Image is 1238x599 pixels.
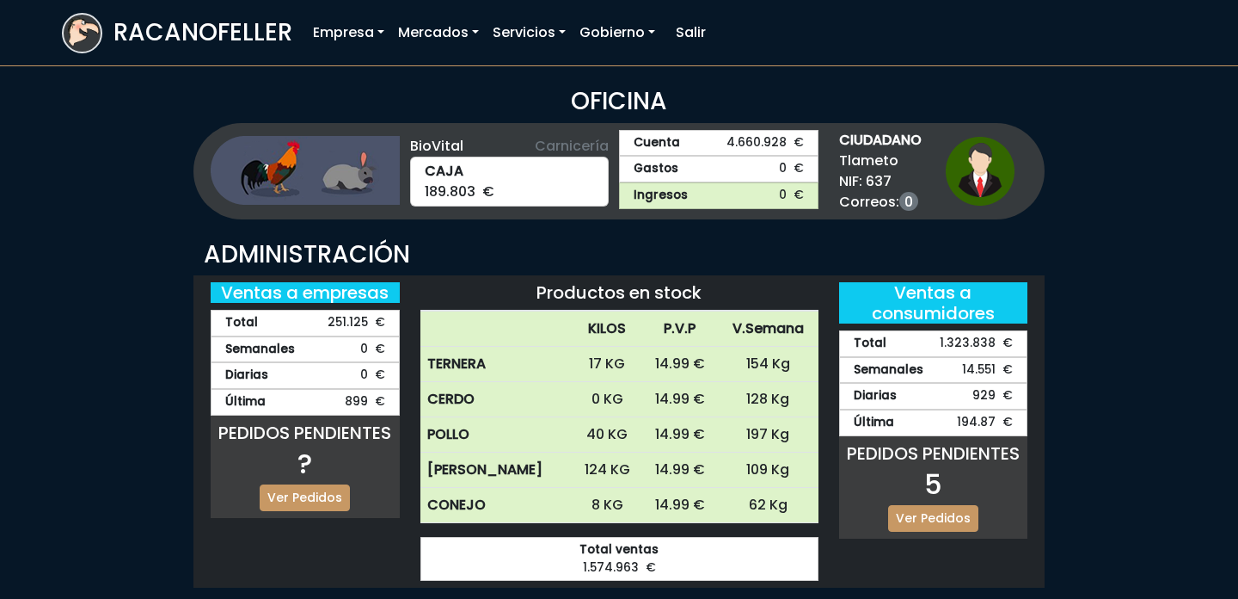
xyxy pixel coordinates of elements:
strong: Total [854,335,886,353]
span: NIF: 637 [839,171,922,192]
strong: Ingresos [634,187,688,205]
a: Mercados [391,15,486,50]
h5: Ventas a empresas [211,282,400,303]
a: Servicios [486,15,573,50]
th: [PERSON_NAME] [420,453,573,488]
th: CONEJO [420,488,573,523]
div: 0 € [211,362,400,389]
div: 251.125 € [211,310,400,337]
strong: Diarias [225,367,268,385]
td: 14.99 € [642,347,717,382]
div: 1.574.963 € [420,537,818,581]
span: 5 [924,465,942,503]
a: Ver Pedidos [888,505,978,532]
td: 128 Kg [718,382,818,417]
td: 14.99 € [642,488,717,523]
img: logoracarojo.png [64,15,101,47]
td: 154 Kg [718,347,818,382]
strong: CIUDADANO [839,130,922,151]
strong: Total [225,314,258,332]
a: Empresa [306,15,391,50]
a: Cuenta4.660.928 € [619,130,818,157]
td: 8 KG [573,488,642,523]
strong: Última [225,393,266,411]
h5: Ventas a consumidores [839,282,1028,324]
a: Ingresos0 € [619,182,818,209]
th: KILOS [573,312,642,347]
span: ? [297,444,312,483]
h5: Productos en stock [420,282,818,303]
strong: Total ventas [435,541,804,559]
strong: Cuenta [634,134,680,152]
div: 0 € [211,337,400,363]
a: 0 [899,192,918,211]
td: 17 KG [573,347,642,382]
strong: Semanales [225,341,295,359]
img: ciudadano1.png [946,137,1014,206]
td: 124 KG [573,453,642,488]
a: Ver Pedidos [260,485,350,511]
strong: CAJA [425,161,595,182]
a: Salir [669,15,713,50]
strong: Diarias [854,387,897,405]
td: 109 Kg [718,453,818,488]
a: RACANOFELLER [62,9,292,58]
h3: ADMINISTRACIÓN [204,240,1034,269]
a: Gobierno [573,15,662,50]
td: 40 KG [573,417,642,453]
div: 14.551 € [839,357,1028,384]
strong: Semanales [854,361,923,380]
a: Gastos0 € [619,156,818,182]
div: 189.803 € [410,157,610,207]
div: 899 € [211,389,400,416]
h5: PEDIDOS PENDIENTES [839,443,1028,464]
th: V.Semana [718,312,818,347]
strong: Gastos [634,160,678,178]
img: ganaderia.png [211,136,400,205]
strong: Última [854,414,894,432]
div: BioVital [410,136,610,157]
span: Carnicería [535,136,609,157]
th: TERNERA [420,347,573,382]
h3: OFICINA [62,87,1176,116]
th: POLLO [420,417,573,453]
td: 14.99 € [642,453,717,488]
span: Tlameto [839,151,922,171]
div: 194.87 € [839,410,1028,436]
span: Correos: [839,192,922,213]
td: 197 Kg [718,417,818,453]
div: 1.323.838 € [839,330,1028,357]
td: 14.99 € [642,417,717,453]
td: 14.99 € [642,382,717,417]
td: 62 Kg [718,488,818,523]
td: 0 KG [573,382,642,417]
th: P.V.P [642,312,717,347]
h5: PEDIDOS PENDIENTES [211,423,400,443]
h3: RACANOFELLER [113,18,292,47]
div: 929 € [839,383,1028,410]
th: CERDO [420,382,573,417]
